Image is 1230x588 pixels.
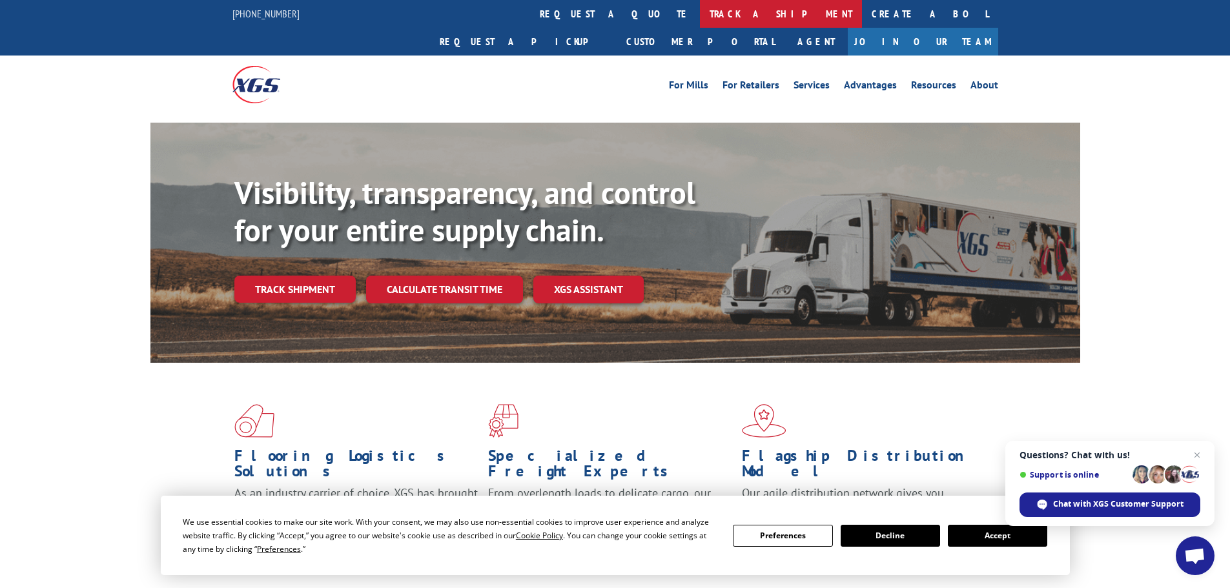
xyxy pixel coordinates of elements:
div: Open chat [1176,536,1215,575]
a: About [970,80,998,94]
a: Request a pickup [430,28,617,56]
span: Preferences [257,543,301,554]
div: Chat with XGS Customer Support [1020,492,1200,517]
a: Join Our Team [848,28,998,56]
a: For Retailers [723,80,779,94]
p: From overlength loads to delicate cargo, our experienced staff knows the best way to move your fr... [488,485,732,543]
a: Track shipment [234,276,356,303]
a: Advantages [844,80,897,94]
button: Accept [948,525,1047,547]
a: Calculate transit time [366,276,523,303]
a: XGS ASSISTANT [533,276,644,303]
button: Preferences [733,525,832,547]
b: Visibility, transparency, and control for your entire supply chain. [234,172,695,250]
img: xgs-icon-total-supply-chain-intelligence-red [234,404,274,438]
span: As an industry carrier of choice, XGS has brought innovation and dedication to flooring logistics... [234,485,478,531]
button: Decline [841,525,940,547]
div: Cookie Consent Prompt [161,496,1070,575]
a: Customer Portal [617,28,784,56]
div: We use essential cookies to make our site work. With your consent, we may also use non-essential ... [183,515,717,556]
h1: Specialized Freight Experts [488,448,732,485]
span: Support is online [1020,470,1128,480]
a: [PHONE_NUMBER] [232,7,300,20]
a: Services [794,80,830,94]
span: Close chat [1189,447,1205,463]
a: Resources [911,80,956,94]
img: xgs-icon-focused-on-flooring-red [488,404,518,438]
span: Chat with XGS Customer Support [1053,498,1184,510]
a: For Mills [669,80,708,94]
span: Our agile distribution network gives you nationwide inventory management on demand. [742,485,979,516]
a: Agent [784,28,848,56]
span: Cookie Policy [516,530,563,541]
h1: Flooring Logistics Solutions [234,448,478,485]
h1: Flagship Distribution Model [742,448,986,485]
img: xgs-icon-flagship-distribution-model-red [742,404,786,438]
span: Questions? Chat with us! [1020,450,1200,460]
